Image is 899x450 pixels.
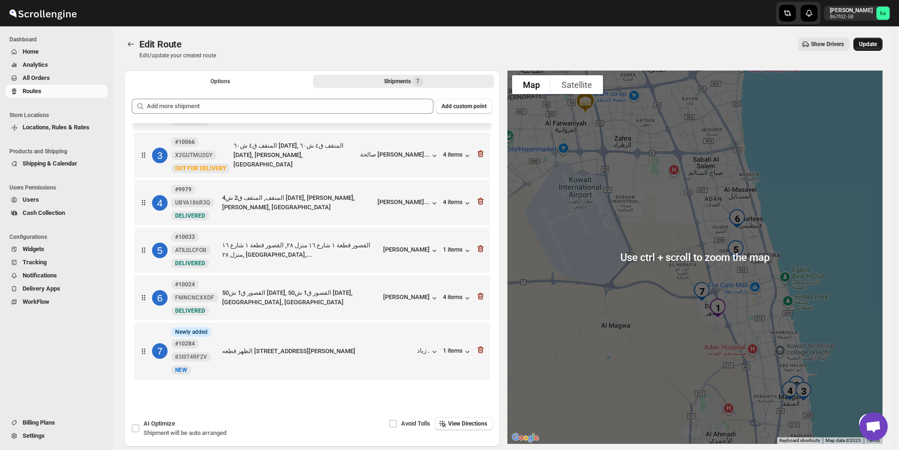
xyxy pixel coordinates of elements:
[134,133,490,178] div: 3#10066 X2GUTMU2GYNewOUT FOR DELIVERYالمنقف ق٤ ش٦٠ [DATE], المنقف ق٤ ش٦٠ [DATE], [PERSON_NAME], [...
[443,347,472,356] div: 1 items
[23,48,39,55] span: Home
[23,245,44,253] span: Widgets
[152,290,168,306] div: 6
[783,372,810,398] div: 2
[9,111,108,119] span: Store Locations
[876,7,890,20] span: khaled alrashidi
[401,420,430,427] span: Avoid Tolls
[23,432,45,439] span: Settings
[6,157,107,170] button: Shipping & Calendar
[383,246,439,255] button: [PERSON_NAME]
[152,195,168,211] div: 4
[175,260,205,267] span: DELIVERED
[175,328,208,336] span: Newly added
[510,432,541,444] a: Open this area in Google Maps (opens a new window)
[859,412,888,441] a: Open chat
[23,298,49,305] span: WorkFlow
[9,184,108,191] span: Users Permissions
[134,275,490,320] div: 6#10024 FMNCNCXXDFNewDELIVEREDالقصور ق1 ش50 [DATE], القصور ق1 ش50 [DATE], [GEOGRAPHIC_DATA], [GEO...
[777,378,803,404] div: 4
[360,151,439,160] button: صالحة [PERSON_NAME]...
[722,237,749,263] div: 5
[175,234,195,240] b: #10033
[144,429,226,436] span: Shipment will be auto arranged
[6,58,107,71] button: Analytics
[417,347,439,356] button: زياد .
[9,233,108,241] span: Configurations
[6,282,107,295] button: Delivery Apps
[23,61,48,68] span: Analytics
[435,417,493,430] button: View Directions
[510,432,541,444] img: Google
[139,52,216,59] p: Edit/update your created route
[124,91,500,388] div: Selected Shipments
[23,259,47,266] span: Tracking
[175,367,187,373] span: NEW
[23,419,55,426] span: Billing Plans
[23,160,77,167] span: Shipping & Calendar
[859,40,877,48] span: Update
[811,40,844,48] span: Show Drivers
[441,103,487,110] span: Add custom point
[830,14,873,20] p: 867f02-58
[436,99,492,114] button: Add custom point
[830,7,873,14] p: [PERSON_NAME]
[23,124,89,131] span: Locations, Rules & Rates
[6,193,107,206] button: Users
[384,77,423,86] div: Shipments
[233,141,356,169] div: المنقف ق٤ ش٦٠ [DATE], المنقف ق٤ ش٦٠ [DATE], [PERSON_NAME], [GEOGRAPHIC_DATA]
[175,294,214,301] span: FMNCNCXXDF
[443,293,472,303] button: 4 items
[175,353,207,361] span: 83IST4RF2V
[9,148,108,155] span: Products and Shipping
[448,420,487,427] span: View Directions
[443,151,472,160] div: 4 items
[175,213,205,219] span: DELIVERED
[130,75,311,88] button: All Route Options
[6,256,107,269] button: Tracking
[416,78,419,85] span: 7
[23,272,57,279] span: Notifications
[23,196,39,203] span: Users
[443,246,472,255] button: 1 items
[824,6,891,21] button: User menu
[134,323,490,379] div: 7InfoNewly added#10284 83IST4RF2VNewNEWالظهر قطعه [STREET_ADDRESS][PERSON_NAME]زياد .1 items
[147,99,433,114] input: Add more shipment
[222,241,379,260] div: القصور قطعة ١ شارع ١٦ منزل ٢٨, القصور قطعة ١ شارع ١٦ منزل ٢٨, [GEOGRAPHIC_DATA],...
[152,343,168,359] div: 7
[383,293,439,303] button: [PERSON_NAME]
[175,139,195,145] b: #10066
[9,36,108,43] span: Dashboard
[23,74,50,81] span: All Orders
[859,414,878,433] button: Map camera controls
[853,38,883,51] button: Update
[880,10,886,16] text: ka
[867,438,880,443] a: Terms (opens in new tab)
[222,347,413,356] div: الظهر قطعه [STREET_ADDRESS][PERSON_NAME]
[6,71,107,85] button: All Orders
[705,295,731,321] div: 1
[313,75,494,88] button: Selected Shipments
[377,198,439,208] button: [PERSON_NAME]...
[6,45,107,58] button: Home
[175,186,192,193] b: #9979
[6,295,107,308] button: WorkFlow
[798,38,850,51] button: Show Drivers
[790,378,817,404] div: 3
[134,180,490,225] div: 4#9979 UBYA186R3QNewDELIVEREDالمنقف, المنقف ق2 ش4 [DATE], [PERSON_NAME], [PERSON_NAME], [GEOGRAPH...
[222,193,374,212] div: المنقف, المنقف ق2 ش4 [DATE], [PERSON_NAME], [PERSON_NAME], [GEOGRAPHIC_DATA]
[6,429,107,442] button: Settings
[175,246,207,254] span: ATIL0LCFOB
[175,199,210,206] span: UBYA186R3Q
[6,85,107,98] button: Routes
[134,228,490,273] div: 5#10033 ATIL0LCFOBNewDELIVEREDالقصور قطعة ١ شارع ١٦ منزل ٢٨, القصور قطعة ١ شارع ١٦ منزل ٢٨, [GEOG...
[512,75,551,94] button: Show street map
[6,269,107,282] button: Notifications
[6,416,107,429] button: Billing Plans
[443,198,472,208] button: 4 items
[222,288,379,307] div: القصور ق1 ش50 [DATE], القصور ق1 ش50 [DATE], [GEOGRAPHIC_DATA], [GEOGRAPHIC_DATA]
[6,121,107,134] button: Locations, Rules & Rates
